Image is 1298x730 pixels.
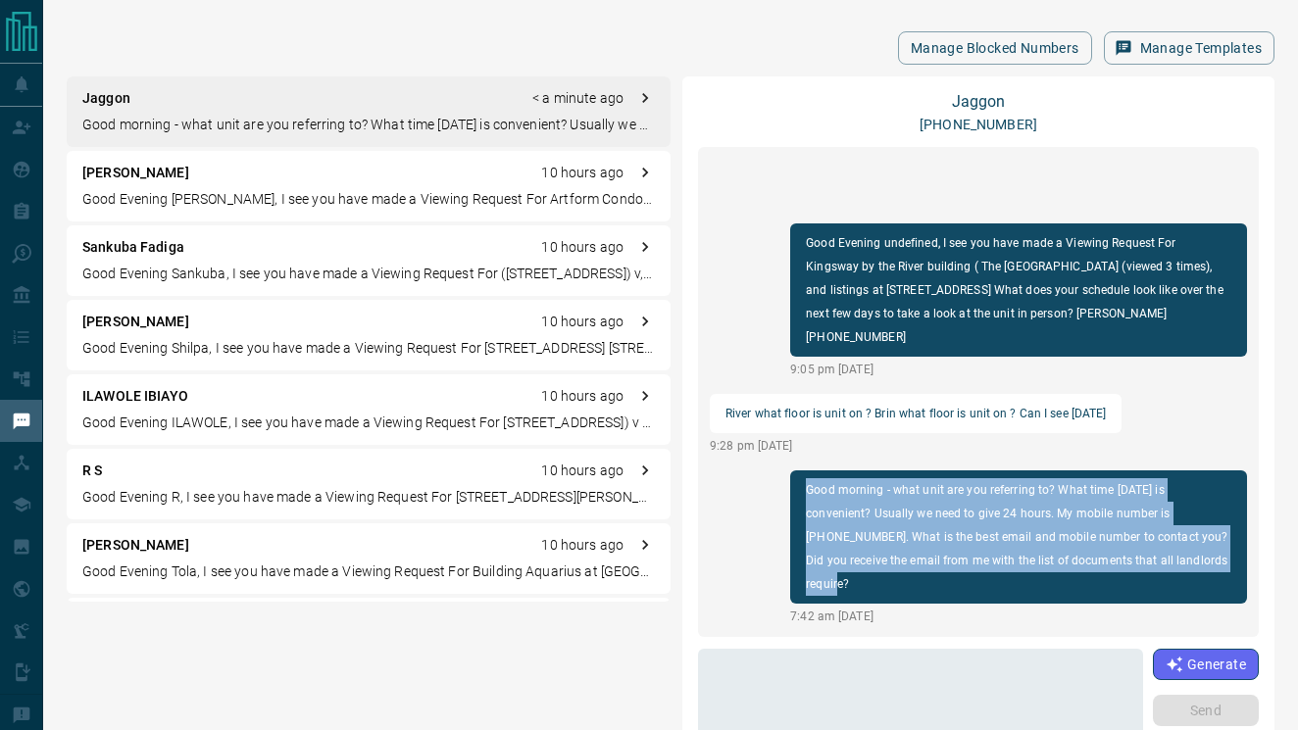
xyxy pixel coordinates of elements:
[952,92,1005,111] a: Jaggon
[82,237,184,258] p: Sankuba Fadiga
[532,88,624,109] p: < a minute ago
[806,231,1231,349] p: Good Evening undefined, I see you have made a Viewing Request For Kingsway by the River building ...
[541,163,624,183] p: 10 hours ago
[1153,649,1259,680] button: Generate
[82,312,189,332] p: [PERSON_NAME]
[541,535,624,556] p: 10 hours ago
[541,312,624,332] p: 10 hours ago
[82,413,655,433] p: Good Evening ILAWOLE, I see you have made a Viewing Request For [STREET_ADDRESS]) v Building [GEO...
[541,461,624,481] p: 10 hours ago
[1104,31,1274,65] button: Manage Templates
[898,31,1092,65] button: Manage Blocked Numbers
[82,264,655,284] p: Good Evening Sankuba, I see you have made a Viewing Request For ([STREET_ADDRESS]) v, Listing #C1...
[82,461,102,481] p: R S
[82,88,130,109] p: Jaggon
[790,361,1247,378] p: 9:05 pm [DATE]
[82,535,189,556] p: [PERSON_NAME]
[82,163,189,183] p: [PERSON_NAME]
[920,115,1037,135] p: [PHONE_NUMBER]
[82,487,655,508] p: Good Evening R, I see you have made a Viewing Request For [STREET_ADDRESS][PERSON_NAME])on [DATE]...
[82,386,188,407] p: ILAWOLE IBIAYO
[710,437,1122,455] p: 9:28 pm [DATE]
[82,561,655,582] p: Good Evening Tola, I see you have made a Viewing Request For Building Aquarius at [GEOGRAPHIC_DAT...
[790,608,1247,625] p: 7:42 am [DATE]
[541,237,624,258] p: 10 hours ago
[82,115,655,135] p: Good morning - what unit are you referring to? What time [DATE] is convenient? Usually we need to...
[541,386,624,407] p: 10 hours ago
[82,189,655,210] p: Good Evening [PERSON_NAME], I see you have made a Viewing Request For Artform Condos in [GEOGRAPH...
[725,402,1106,425] p: River what floor is unit on ? Brin what floor is unit on ? Can I see [DATE]
[806,478,1231,596] p: Good morning - what unit are you referring to? What time [DATE] is convenient? Usually we need to...
[82,338,655,359] p: Good Evening Shilpa, I see you have made a Viewing Request For [STREET_ADDRESS] [STREET_ADDRESS] ...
